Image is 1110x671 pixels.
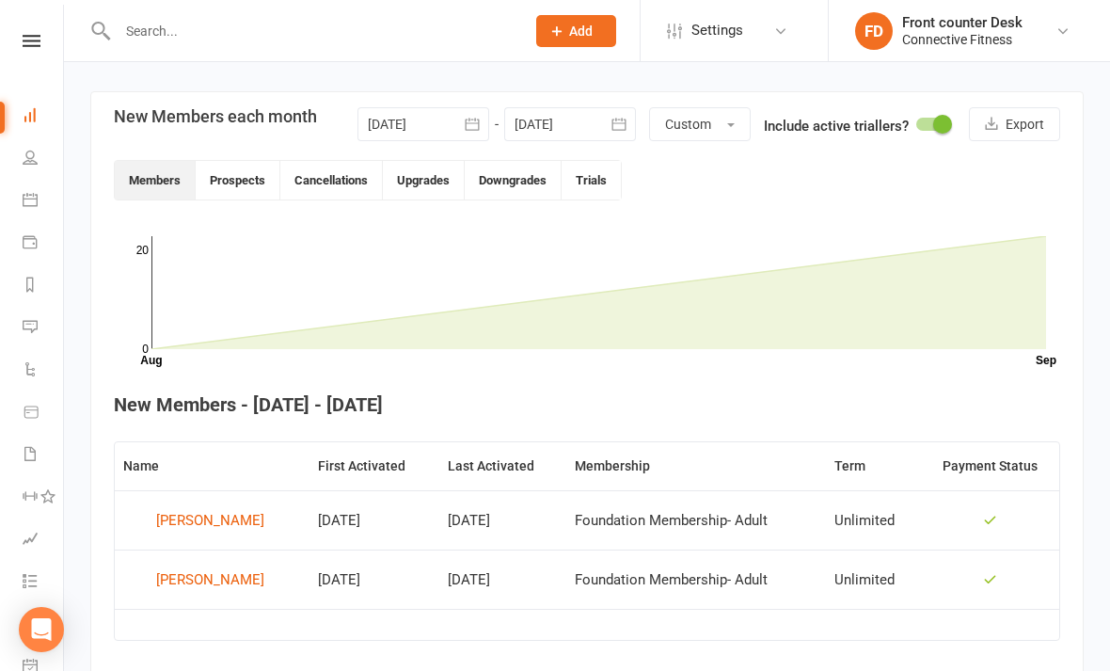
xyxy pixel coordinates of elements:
[123,566,301,594] a: [PERSON_NAME]
[19,607,64,652] div: Open Intercom Messenger
[309,442,438,490] th: First Activated
[23,181,65,223] a: Calendar
[23,519,65,562] a: Assessments
[764,115,909,137] label: Include active triallers?
[569,24,593,39] span: Add
[902,14,1023,31] div: Front counter Desk
[969,107,1060,141] button: Export
[156,566,264,594] div: [PERSON_NAME]
[826,490,921,550] td: Unlimited
[23,96,65,138] a: Dashboard
[23,265,65,308] a: Reports
[921,442,1059,490] th: Payment Status
[115,161,196,200] button: Members
[566,550,825,609] td: Foundation Membership- Adult
[383,161,465,200] button: Upgrades
[114,394,1060,415] h4: New Members - [DATE] - [DATE]
[691,9,743,52] span: Settings
[23,138,65,181] a: People
[902,31,1023,48] div: Connective Fitness
[566,442,825,490] th: Membership
[566,490,825,550] td: Foundation Membership- Adult
[23,604,65,647] a: What's New
[439,490,567,550] td: [DATE]
[280,161,383,200] button: Cancellations
[123,506,301,535] a: [PERSON_NAME]
[309,550,438,609] td: [DATE]
[649,107,751,141] button: Custom
[536,15,616,47] button: Add
[826,442,921,490] th: Term
[23,392,65,435] a: Product Sales
[114,107,317,126] h3: New Members each month
[439,550,567,609] td: [DATE]
[855,12,893,50] div: FD
[826,550,921,609] td: Unlimited
[665,117,711,132] span: Custom
[196,161,280,200] button: Prospects
[156,506,264,535] div: [PERSON_NAME]
[562,161,621,200] button: Trials
[439,442,567,490] th: Last Activated
[112,18,512,44] input: Search...
[115,442,309,490] th: Name
[465,161,562,200] button: Downgrades
[309,490,438,550] td: [DATE]
[23,223,65,265] a: Payments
